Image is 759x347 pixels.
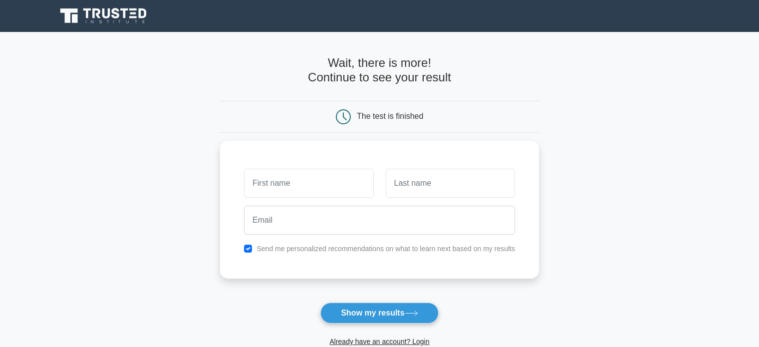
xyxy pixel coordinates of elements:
input: First name [244,169,373,198]
div: The test is finished [357,112,423,120]
button: Show my results [320,303,438,324]
label: Send me personalized recommendations on what to learn next based on my results [256,245,515,253]
h4: Wait, there is more! Continue to see your result [220,56,539,85]
input: Last name [386,169,515,198]
a: Already have an account? Login [329,338,429,346]
input: Email [244,206,515,235]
